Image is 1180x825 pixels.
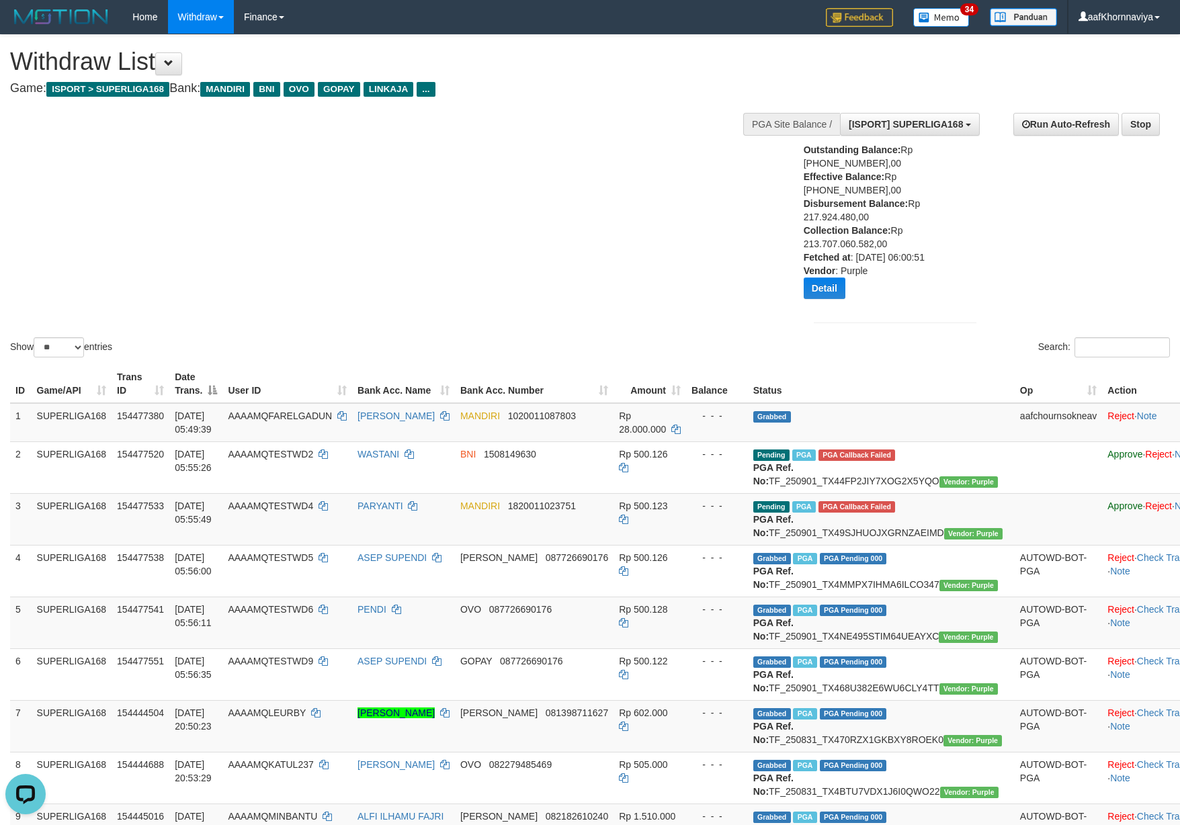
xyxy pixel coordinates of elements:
input: Search: [1074,337,1170,357]
span: BNI [253,82,280,97]
span: PGA Pending [820,708,887,720]
td: TF_250901_TX49SJHUOJXGRNZAEIMD [748,493,1015,545]
span: 34 [960,3,978,15]
td: 7 [10,700,32,752]
span: [DATE] 20:50:23 [175,707,212,732]
td: SUPERLIGA168 [32,493,112,545]
a: Note [1137,410,1157,421]
img: panduan.png [990,8,1057,26]
div: - - - [691,551,743,564]
th: Date Trans.: activate to sort column descending [169,365,222,403]
th: User ID: activate to sort column ascending [222,365,352,403]
a: Reject [1107,410,1134,421]
th: Op: activate to sort column ascending [1015,365,1102,403]
a: Note [1110,566,1130,576]
span: PGA Pending [820,605,887,616]
span: AAAAMQTESTWD2 [228,449,313,460]
span: BNI [460,449,476,460]
h4: Game: Bank: [10,82,773,95]
span: Vendor URL: https://trx4.1velocity.biz [939,632,997,643]
span: 154445016 [117,811,164,822]
span: Marked by aafheankoy [793,812,816,823]
span: Vendor URL: https://trx4.1velocity.biz [939,580,998,591]
td: AUTOWD-BOT-PGA [1015,648,1102,700]
td: 1 [10,403,32,442]
div: - - - [691,499,743,513]
a: Run Auto-Refresh [1013,113,1119,136]
span: Marked by aafmaleo [793,553,816,564]
span: Copy 087726690176 to clipboard [489,604,552,615]
span: Rp 505.000 [619,759,667,770]
a: Reject [1107,759,1134,770]
span: Copy 087726690176 to clipboard [500,656,562,666]
span: GOPAY [318,82,360,97]
span: MANDIRI [460,501,500,511]
a: Stop [1122,113,1160,136]
td: 3 [10,493,32,545]
select: Showentries [34,337,84,357]
span: Vendor URL: https://trx4.1velocity.biz [939,683,998,695]
span: [DATE] 05:55:26 [175,449,212,473]
span: OVO [460,759,481,770]
a: ASEP SUPENDI [357,552,427,563]
button: [ISPORT] SUPERLIGA168 [840,113,980,136]
span: Rp 500.128 [619,604,667,615]
td: AUTOWD-BOT-PGA [1015,545,1102,597]
span: OVO [460,604,481,615]
th: Trans ID: activate to sort column ascending [112,365,169,403]
span: Marked by aafsoycanthlai [793,760,816,771]
span: Marked by aafmaleo [793,656,816,668]
div: - - - [691,758,743,771]
a: [PERSON_NAME] [357,707,435,718]
span: Copy 082182610240 to clipboard [546,811,608,822]
a: [PERSON_NAME] [357,410,435,421]
button: Detail [804,277,845,299]
a: Reject [1107,707,1134,718]
span: Grabbed [753,553,791,564]
td: SUPERLIGA168 [32,648,112,700]
span: Copy 1020011087803 to clipboard [508,410,576,421]
span: AAAAMQFARELGADUN [228,410,332,421]
img: Button%20Memo.svg [913,8,970,27]
a: ALFI ILHAMU FAJRI [357,811,444,822]
div: - - - [691,603,743,616]
td: TF_250831_TX470RZX1GKBXY8ROEK0 [748,700,1015,752]
th: ID [10,365,32,403]
span: 154477533 [117,501,164,511]
div: - - - [691,706,743,720]
a: ASEP SUPENDI [357,656,427,666]
b: PGA Ref. No: [753,617,794,642]
span: 154444504 [117,707,164,718]
td: SUPERLIGA168 [32,441,112,493]
span: AAAAMQTESTWD6 [228,604,313,615]
span: AAAAMQMINBANTU [228,811,317,822]
span: Marked by aafmaleo [793,605,816,616]
span: ... [417,82,435,97]
span: [DATE] 20:53:29 [175,759,212,783]
a: Note [1110,721,1130,732]
span: Marked by aafmaleo [792,449,816,461]
b: Effective Balance: [804,171,885,182]
b: Vendor [804,265,835,276]
b: Fetched at [804,252,851,263]
b: Disbursement Balance: [804,198,909,209]
span: ISPORT > SUPERLIGA168 [46,82,169,97]
span: OVO [284,82,314,97]
th: Bank Acc. Name: activate to sort column ascending [352,365,455,403]
div: - - - [691,654,743,668]
img: MOTION_logo.png [10,7,112,27]
span: Grabbed [753,708,791,720]
a: Reject [1107,811,1134,822]
span: [PERSON_NAME] [460,707,538,718]
span: Grabbed [753,411,791,423]
span: PGA Pending [820,760,887,771]
a: [PERSON_NAME] [357,759,435,770]
span: Vendor URL: https://trx4.1velocity.biz [944,528,1003,539]
span: Vendor URL: https://trx4.1velocity.biz [940,787,999,798]
th: Amount: activate to sort column ascending [614,365,686,403]
b: PGA Ref. No: [753,566,794,590]
span: Rp 500.126 [619,449,667,460]
img: Feedback.jpg [826,8,893,27]
td: AUTOWD-BOT-PGA [1015,752,1102,804]
span: Rp 1.510.000 [619,811,675,822]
